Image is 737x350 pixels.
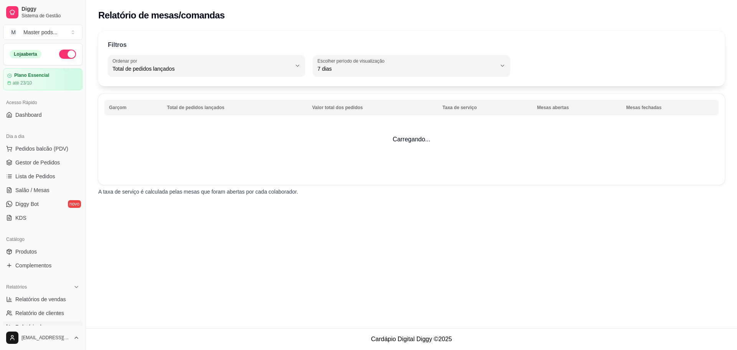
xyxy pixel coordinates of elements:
[3,321,83,333] a: Relatório de mesas
[59,50,76,59] button: Alterar Status
[86,328,737,350] footer: Cardápio Digital Diggy © 2025
[15,200,39,208] span: Diggy Bot
[112,65,291,73] span: Total de pedidos lançados
[3,130,83,143] div: Dia a dia
[23,28,58,36] div: Master pods ...
[3,96,83,109] div: Acesso Rápido
[15,111,42,119] span: Dashboard
[3,293,83,305] a: Relatórios de vendas
[15,248,37,255] span: Produtos
[6,284,27,290] span: Relatórios
[317,58,387,64] label: Escolher período de visualização
[98,94,725,185] td: Carregando...
[10,50,41,58] div: Loja aberta
[3,212,83,224] a: KDS
[15,323,62,331] span: Relatório de mesas
[15,214,26,222] span: KDS
[13,80,32,86] article: até 23/10
[313,55,510,76] button: Escolher período de visualização7 dias
[108,40,127,50] p: Filtros
[112,58,140,64] label: Ordenar por
[3,68,83,90] a: Plano Essencialaté 23/10
[3,143,83,155] button: Pedidos balcão (PDV)
[3,245,83,258] a: Produtos
[21,6,79,13] span: Diggy
[3,259,83,272] a: Complementos
[3,184,83,196] a: Salão / Mesas
[3,109,83,121] a: Dashboard
[15,309,64,317] span: Relatório de clientes
[3,328,83,347] button: [EMAIL_ADDRESS][DOMAIN_NAME]
[3,3,83,22] a: DiggySistema de Gestão
[15,262,51,269] span: Complementos
[14,73,49,78] article: Plano Essencial
[317,65,496,73] span: 7 dias
[15,295,66,303] span: Relatórios de vendas
[3,25,83,40] button: Select a team
[15,145,68,153] span: Pedidos balcão (PDV)
[21,13,79,19] span: Sistema de Gestão
[15,173,55,180] span: Lista de Pedidos
[15,159,60,166] span: Gestor de Pedidos
[3,307,83,319] a: Relatório de clientes
[98,9,225,22] h2: Relatório de mesas/comandas
[98,188,725,196] p: A taxa de serviço é calculada pelas mesas que foram abertas por cada colaborador.
[15,186,50,194] span: Salão / Mesas
[3,198,83,210] a: Diggy Botnovo
[108,55,305,76] button: Ordenar porTotal de pedidos lançados
[21,335,70,341] span: [EMAIL_ADDRESS][DOMAIN_NAME]
[10,28,17,36] span: M
[3,156,83,169] a: Gestor de Pedidos
[3,233,83,245] div: Catálogo
[3,170,83,182] a: Lista de Pedidos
